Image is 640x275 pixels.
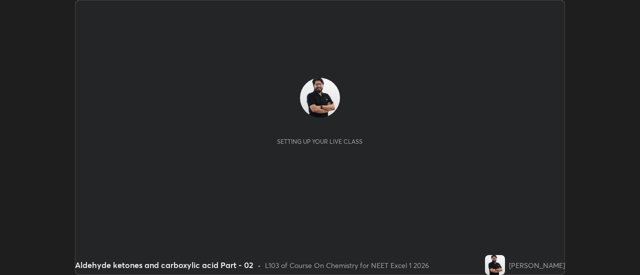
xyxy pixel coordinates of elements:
div: [PERSON_NAME] [509,260,565,271]
img: b34798ff5e6b4ad6bbf22d8cad6d1581.jpg [300,78,340,118]
div: • [257,260,261,271]
div: Aldehyde ketones and carboxylic acid Part - 02 [75,259,253,271]
div: L103 of Course On Chemistry for NEET Excel 1 2026 [265,260,429,271]
div: Setting up your live class [277,138,362,145]
img: b34798ff5e6b4ad6bbf22d8cad6d1581.jpg [485,255,505,275]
